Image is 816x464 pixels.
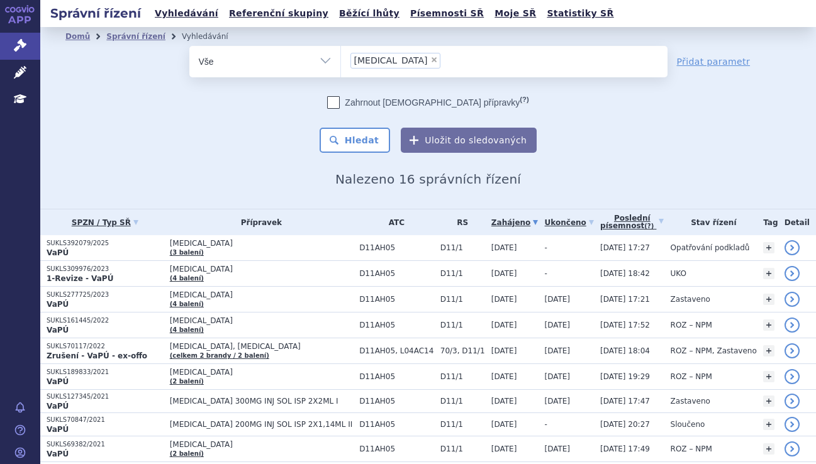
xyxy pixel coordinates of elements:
p: SUKLS70847/2021 [47,416,164,424]
span: ROZ – NPM [671,321,712,329]
span: D11/1 [440,420,485,429]
label: Zahrnout [DEMOGRAPHIC_DATA] přípravky [327,96,528,109]
span: D11AH05 [359,372,434,381]
span: D11/1 [440,269,485,278]
span: D11/1 [440,372,485,381]
strong: VaPÚ [47,425,69,434]
span: [MEDICAL_DATA] [354,56,428,65]
a: Moje SŘ [491,5,540,22]
span: D11AH05 [359,295,434,304]
p: SUKLS189833/2021 [47,368,164,377]
span: [DATE] 19:29 [600,372,650,381]
th: Stav řízení [664,209,757,235]
a: Referenční skupiny [225,5,332,22]
strong: VaPÚ [47,450,69,458]
a: detail [785,266,800,281]
a: Ukončeno [544,214,593,231]
span: [DATE] 18:42 [600,269,650,278]
strong: VaPÚ [47,326,69,334]
span: [DATE] 17:27 [600,243,650,252]
a: (2 balení) [170,450,204,457]
span: [DATE] [544,372,570,381]
span: D11AH05 [359,445,434,453]
span: D11AH05 [359,321,434,329]
span: 70/3, D11/1 [440,346,485,355]
span: [DATE] [544,295,570,304]
a: detail [785,318,800,333]
abbr: (?) [520,96,528,104]
span: [DATE] [491,243,517,252]
span: [MEDICAL_DATA] [170,239,353,248]
span: [MEDICAL_DATA] [170,316,353,325]
th: RS [434,209,485,235]
span: [DATE] [491,420,517,429]
span: [MEDICAL_DATA] [170,265,353,273]
a: (4 balení) [170,275,204,282]
span: [DATE] [491,397,517,406]
span: × [430,56,438,64]
h2: Správní řízení [40,4,151,22]
a: + [763,419,774,430]
a: Písemnosti SŘ [406,5,488,22]
span: [DATE] 17:49 [600,445,650,453]
strong: VaPÚ [47,377,69,386]
a: detail [785,343,800,358]
a: Statistiky SŘ [543,5,617,22]
li: Vyhledávání [182,27,245,46]
input: [MEDICAL_DATA] [444,52,451,68]
a: detail [785,417,800,432]
a: (2 balení) [170,378,204,385]
strong: 1-Revize - VaPÚ [47,274,113,283]
span: [DATE] 18:04 [600,346,650,355]
span: Zastaveno [671,295,710,304]
p: SUKLS392079/2025 [47,239,164,248]
span: - [544,269,547,278]
span: [MEDICAL_DATA] 300MG INJ SOL ISP 2X2ML I [170,397,353,406]
a: Přidat parametr [677,55,751,68]
a: detail [785,369,800,384]
span: ROZ – NPM [671,445,712,453]
span: [DATE] [491,295,517,304]
a: + [763,268,774,279]
a: (3 balení) [170,249,204,256]
span: D11AH05 [359,243,434,252]
a: (celkem 2 brandy / 2 balení) [170,352,269,359]
a: + [763,242,774,253]
span: [DATE] 20:27 [600,420,650,429]
strong: Zrušení - VaPÚ - ex-offo [47,351,147,360]
span: [DATE] [491,372,517,381]
span: [DATE] 17:47 [600,397,650,406]
th: Tag [757,209,778,235]
span: [DATE] [544,445,570,453]
p: SUKLS309976/2023 [47,265,164,273]
span: [DATE] [491,269,517,278]
span: [DATE] [544,346,570,355]
a: + [763,345,774,356]
span: Sloučeno [671,420,705,429]
th: Detail [778,209,816,235]
span: - [544,243,547,252]
th: ATC [353,209,434,235]
span: Nalezeno 16 správních řízení [335,172,521,187]
span: [DATE] 17:52 [600,321,650,329]
a: (4 balení) [170,301,204,307]
span: D11/1 [440,397,485,406]
a: detail [785,394,800,409]
p: SUKLS69382/2021 [47,440,164,449]
span: D11AH05 [359,397,434,406]
a: + [763,395,774,407]
button: Uložit do sledovaných [401,128,537,153]
button: Hledat [320,128,391,153]
strong: VaPÚ [47,300,69,309]
th: Přípravek [164,209,353,235]
span: D11/1 [440,295,485,304]
span: UKO [671,269,686,278]
span: Opatřování podkladů [671,243,750,252]
span: [DATE] [491,321,517,329]
a: (4 balení) [170,326,204,333]
a: Domů [65,32,90,41]
a: Poslednípísemnost(?) [600,209,664,235]
a: Správní řízení [106,32,165,41]
span: [MEDICAL_DATA] [170,290,353,299]
span: - [544,420,547,429]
